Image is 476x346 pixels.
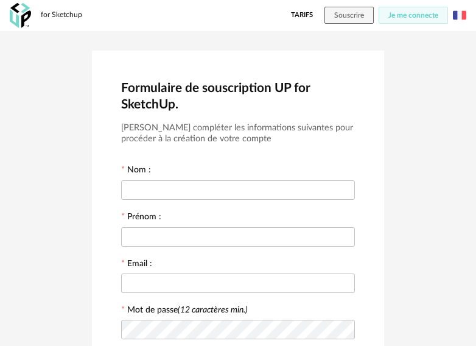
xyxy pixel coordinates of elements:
div: for Sketchup [41,10,82,20]
img: fr [453,9,466,22]
button: Souscrire [324,7,374,24]
h2: Formulaire de souscription UP for SketchUp. [121,80,355,113]
label: Mot de passe [127,306,248,314]
label: Nom : [121,166,151,177]
span: Souscrire [334,12,364,19]
span: Je me connecte [388,12,438,19]
button: Je me connecte [379,7,448,24]
a: Tarifs [291,7,313,24]
label: Prénom : [121,213,161,224]
label: Email : [121,259,152,270]
img: OXP [10,3,31,28]
i: (12 caractères min.) [178,306,248,314]
h3: [PERSON_NAME] compléter les informations suivantes pour procéder à la création de votre compte [121,122,355,145]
